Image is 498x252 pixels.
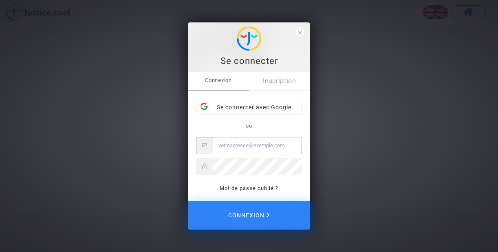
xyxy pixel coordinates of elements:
[249,72,310,91] a: Inscription
[188,201,310,230] button: Connexion
[213,137,302,154] input: Email
[188,72,249,89] span: Connexion
[220,185,278,191] a: Mot de passe oublié ?
[196,99,302,115] div: Se connecter avec Google
[246,123,252,129] span: ou
[295,28,304,37] span: close
[213,159,302,175] input: Password
[228,207,270,224] span: Connexion
[192,55,306,67] div: Se connecter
